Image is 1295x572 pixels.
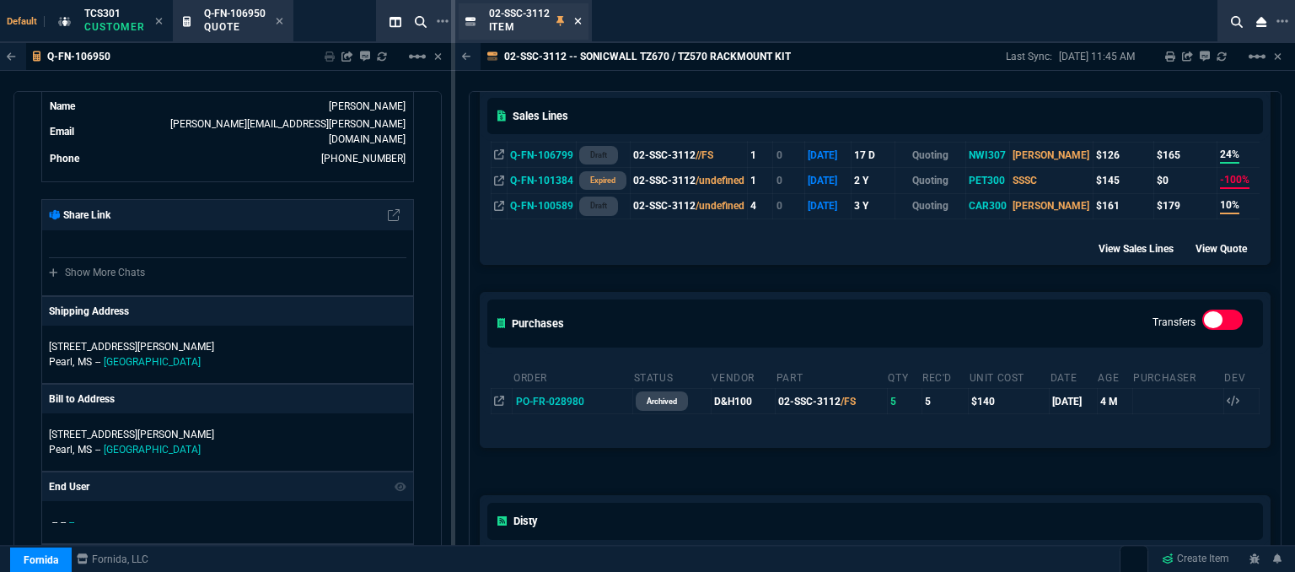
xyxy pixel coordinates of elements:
a: [PERSON_NAME] [329,100,406,112]
span: //FS [696,149,713,161]
span: [GEOGRAPHIC_DATA] [104,444,201,456]
td: [DATE] [805,143,852,168]
p: Quoting [898,173,963,188]
a: Hide Workbench [434,50,442,63]
td: 1 [748,143,773,168]
nx-icon: Open In Opposite Panel [494,200,504,212]
span: -100% [1220,172,1249,189]
h5: Purchases [497,316,565,332]
td: 02-SSC-3112 [776,389,888,414]
td: PET300 [965,168,1009,193]
td: 1 [748,168,773,193]
span: -- [69,516,74,528]
nx-icon: Open In Opposite Panel [494,149,504,161]
p: [DATE] 11:45 AM [1059,50,1135,63]
p: draft [590,199,607,213]
span: Email [50,126,74,138]
span: TCS301 [84,8,121,19]
span: MS [78,356,92,368]
nx-icon: Search [1224,12,1249,32]
nx-icon: Close Tab [276,15,283,29]
span: 02-SSC-3112 [489,8,550,19]
tr: undefined [49,98,406,115]
nx-icon: Back to Table [7,51,16,62]
th: Part [776,364,888,389]
td: 5 [887,389,922,414]
td: [DATE] [805,193,852,219]
nx-icon: Close Workbench [1249,12,1273,32]
div: View Quote [1196,240,1262,256]
nx-icon: Open In Opposite Panel [494,396,504,407]
th: Order [513,364,633,389]
p: [STREET_ADDRESS][PERSON_NAME] [49,339,406,354]
span: /undefined [696,175,744,186]
span: -- [95,356,100,368]
th: Status [633,364,712,389]
td: [PERSON_NAME] [1010,193,1093,219]
div: $161 [1096,198,1151,213]
td: 02-SSC-3112 [630,143,747,168]
div: View Sales Lines [1099,240,1189,256]
td: 02-SSC-3112 [630,168,747,193]
nx-icon: Split Panels [383,12,408,32]
nx-icon: Search [408,12,433,32]
th: Purchaser [1132,364,1223,389]
a: 469-249-2107 [321,153,406,165]
span: Phone [50,153,79,165]
nx-icon: Show/Hide End User to Customer [395,479,406,494]
h5: Disty [497,513,537,529]
td: [PERSON_NAME] [1010,143,1093,168]
th: Vendor [711,364,775,389]
td: 02-SSC-3112 [630,193,747,219]
span: MS [78,444,92,456]
p: Last Sync: [1006,50,1059,63]
span: /FS [841,396,856,407]
td: 3 Y [852,193,895,219]
a: Hide Workbench [1274,50,1282,63]
p: Share Link [49,208,110,223]
td: $179 [1153,193,1217,219]
tr: undefined [49,116,406,148]
h5: Sales Lines [497,108,568,124]
nx-fornida-value: PO-FR-028980 [516,394,630,409]
a: [PERSON_NAME][EMAIL_ADDRESS][PERSON_NAME][DOMAIN_NAME] [170,118,406,145]
th: Age [1097,364,1132,389]
span: -- [52,516,57,528]
p: End User [49,479,89,494]
td: Q-FN-100589 [507,193,576,219]
td: D&H100 [711,389,775,414]
th: Rec'd [922,364,969,389]
label: Transfers [1153,316,1196,328]
p: draft [590,148,607,162]
span: -- [95,444,100,456]
td: 0 [773,168,805,193]
td: 5 [922,389,969,414]
div: Transfers [1202,310,1243,337]
p: 02-SSC-3112 -- SONICWALL TZ670 / TZ570 RACKMOUNT KIT [504,50,791,63]
th: Qty [887,364,922,389]
nx-icon: Open In Opposite Panel [494,175,504,186]
td: $0 [1153,168,1217,193]
td: 17 D [852,143,895,168]
a: msbcCompanyName [72,552,153,567]
p: expired [590,174,615,187]
th: Dev [1223,364,1259,389]
span: [GEOGRAPHIC_DATA] [104,356,201,368]
nx-icon: Close Tab [574,15,582,29]
span: 10% [1220,197,1239,214]
p: Customer [84,20,145,34]
td: CAR300 [965,193,1009,219]
span: PO-FR-028980 [516,396,584,407]
p: Bill to Address [49,391,115,407]
span: Q-FN-106950 [204,8,266,19]
td: Q-FN-106799 [507,143,576,168]
td: 4 [748,193,773,219]
span: Pearl, [49,444,74,456]
p: Quote [204,20,266,34]
a: Show More Chats [49,267,145,278]
p: Shipping Address [49,304,129,319]
nx-icon: Close Tab [155,15,163,29]
span: Name [50,100,75,112]
td: SSSC [1010,168,1093,193]
p: Quoting [898,198,963,213]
